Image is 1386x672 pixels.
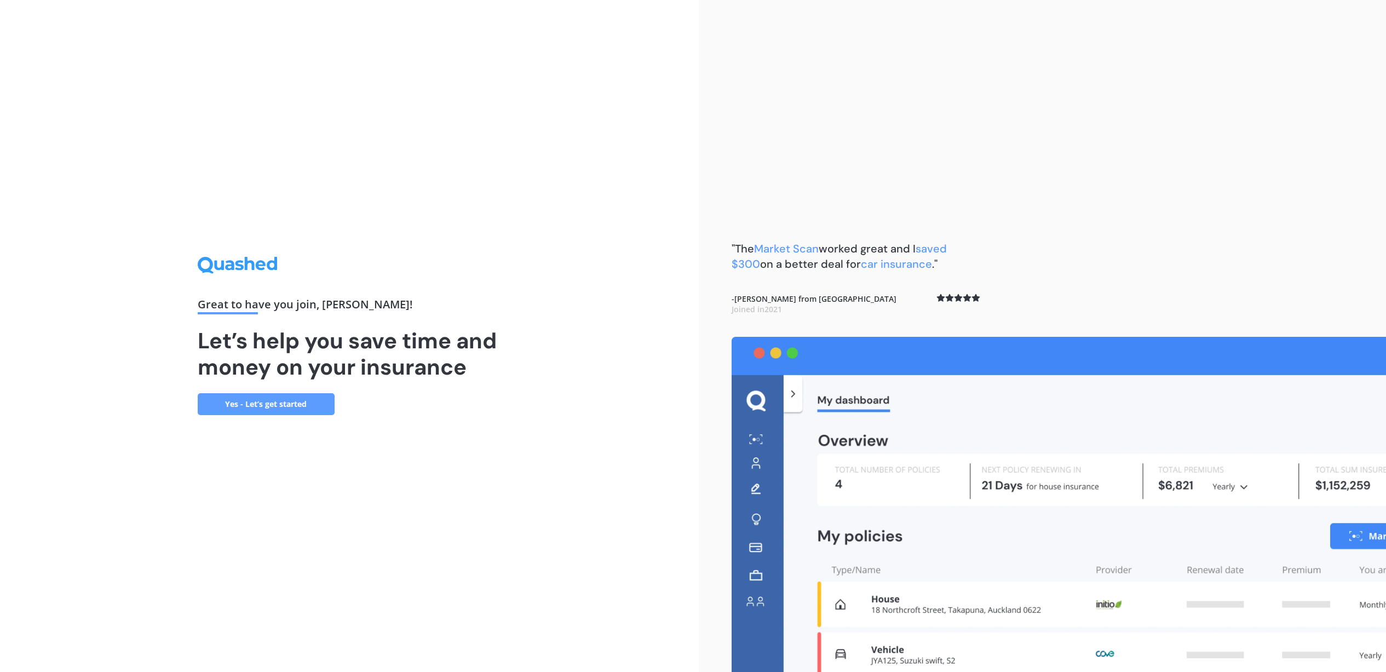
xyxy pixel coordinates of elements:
[732,294,896,315] b: - [PERSON_NAME] from [GEOGRAPHIC_DATA]
[732,304,782,314] span: Joined in 2021
[861,257,932,271] span: car insurance
[732,242,947,271] b: "The worked great and I on a better deal for ."
[198,299,501,314] div: Great to have you join , [PERSON_NAME] !
[754,242,819,256] span: Market Scan
[198,393,335,415] a: Yes - Let’s get started
[732,242,947,271] span: saved $300
[198,328,501,380] h1: Let’s help you save time and money on your insurance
